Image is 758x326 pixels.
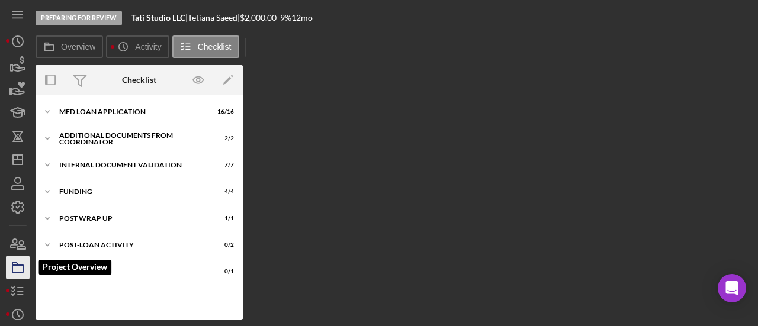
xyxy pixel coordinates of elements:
div: Funding [59,188,204,195]
div: Post-Loan Activity [59,241,204,248]
div: | [131,13,188,22]
div: 1 / 1 [213,215,234,222]
div: Survey [69,268,204,275]
div: $2,000.00 [240,13,280,22]
div: 7 / 7 [213,162,234,169]
div: 9 % [280,13,291,22]
button: Checklist [172,35,239,58]
div: Internal Document Validation [59,162,204,169]
div: 16 / 16 [213,108,234,115]
label: Checklist [198,42,232,51]
div: 0 / 1 [213,268,234,275]
div: 4 / 4 [213,188,234,195]
label: Activity [135,42,161,51]
b: Tati Studio LLC [131,12,185,22]
div: Preparing for Review [36,11,122,25]
div: Additional Documents from Coordinator [59,132,204,146]
div: Open Intercom Messenger [718,274,746,302]
div: Tetiana Saeed | [188,13,240,22]
button: Activity [106,35,169,58]
label: Overview [61,42,95,51]
div: 2 / 2 [213,135,234,142]
div: Checklist [122,75,156,85]
div: 12 mo [291,13,313,22]
div: Post Wrap Up [59,215,204,222]
div: MED Loan Application [59,108,204,115]
div: 0 / 2 [213,241,234,248]
button: Overview [36,35,103,58]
